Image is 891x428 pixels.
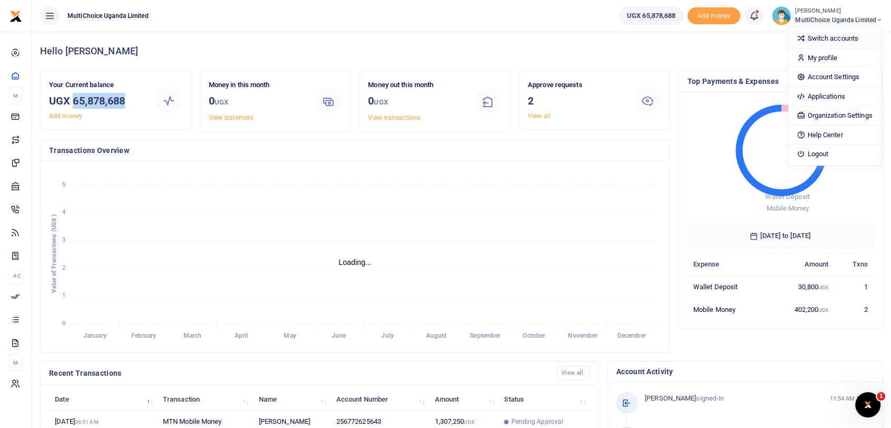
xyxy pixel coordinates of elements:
tspan: April [235,332,248,339]
span: UGX 65,878,688 [627,11,675,21]
p: Money in this month [209,80,306,91]
th: Txns [835,253,874,275]
th: Status: activate to sort column ascending [498,388,590,411]
th: Expense [687,253,768,275]
a: Applications [788,89,880,104]
tspan: 4 [62,208,65,215]
th: Amount: activate to sort column ascending [429,388,498,411]
span: [PERSON_NAME] [645,394,696,402]
span: Add money [687,7,740,25]
small: 06:51 AM [75,419,99,425]
li: M [8,354,23,372]
li: M [8,87,23,104]
h3: 0 [209,93,306,110]
a: Organization Settings [788,108,880,123]
img: logo-small [9,10,22,23]
tspan: March [183,332,202,339]
span: MultiChoice Uganda Limited [795,15,883,25]
tspan: May [284,332,296,339]
tspan: September [470,332,501,339]
p: Approve requests [528,80,625,91]
a: Add money [687,11,740,19]
tspan: 1 [62,292,65,299]
td: 1 [835,275,874,298]
span: 1 [877,392,885,401]
h4: Hello [PERSON_NAME] [40,45,883,57]
th: Name: activate to sort column ascending [253,388,331,411]
a: Help Center [788,128,880,142]
h4: Top Payments & Expenses [687,75,874,87]
a: Switch accounts [788,31,880,46]
tspan: 2 [62,264,65,271]
text: Loading... [338,258,372,267]
tspan: 5 [62,181,65,188]
a: View statement [209,114,254,121]
tspan: December [617,332,646,339]
h6: [DATE] to [DATE] [687,223,874,249]
a: UGX 65,878,688 [619,6,683,25]
td: Wallet Deposit [687,275,768,298]
p: Money out this month [368,80,466,91]
small: UGX [818,284,828,290]
li: Wallet ballance [615,6,687,25]
small: 11:54 AM [DATE] [829,394,874,403]
a: Account Settings [788,70,880,84]
span: Mobile Money [766,204,808,212]
tspan: August [426,332,447,339]
span: MultiChoice Uganda Limited [63,11,153,21]
h3: 2 [528,93,625,109]
a: profile-user [PERSON_NAME] MultiChoice Uganda Limited [772,6,883,25]
th: Date: activate to sort column descending [49,388,157,411]
h4: Transactions Overview [49,145,661,156]
small: UGX [374,98,388,106]
small: [PERSON_NAME] [795,7,883,16]
p: signed-in [645,393,816,404]
tspan: July [381,332,393,339]
iframe: Intercom live chat [855,392,880,417]
h3: UGX 65,878,688 [49,93,147,109]
p: Your Current balance [49,80,147,91]
th: Amount [768,253,835,275]
h3: 0 [368,93,466,110]
small: UGX [818,307,828,313]
h4: Account Activity [616,366,874,377]
td: 30,800 [768,275,835,298]
tspan: 3 [62,236,65,243]
a: View all [528,112,550,120]
img: profile-user [772,6,791,25]
small: UGX [215,98,228,106]
tspan: June [332,332,346,339]
td: 402,200 [768,298,835,320]
th: Transaction: activate to sort column ascending [157,388,253,411]
td: 2 [835,298,874,320]
li: Ac [8,267,23,284]
td: Mobile Money [687,298,768,320]
a: View all [557,366,590,380]
li: Toup your wallet [687,7,740,25]
a: Add money [49,112,82,120]
text: Value of Transactions (UGX ) [51,214,57,293]
tspan: November [568,332,598,339]
h4: Recent Transactions [49,367,548,379]
a: logo-small logo-large logo-large [9,12,22,20]
th: Account Number: activate to sort column ascending [330,388,429,411]
a: View transactions [368,114,420,121]
tspan: January [83,332,106,339]
tspan: February [131,332,157,339]
tspan: October [522,332,546,339]
tspan: 0 [62,320,65,327]
span: Wallet Deposit [765,193,809,201]
a: Logout [788,147,880,161]
a: My profile [788,51,880,65]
